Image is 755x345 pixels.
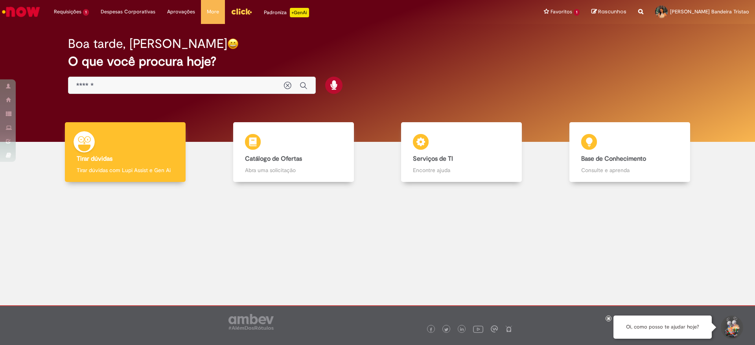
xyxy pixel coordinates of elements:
[429,328,433,332] img: logo_footer_facebook.png
[245,155,302,163] b: Catálogo de Ofertas
[68,55,687,68] h2: O que você procura hoje?
[413,166,510,174] p: Encontre ajuda
[670,8,749,15] span: [PERSON_NAME] Bandeira Tristao
[551,8,572,16] span: Favoritos
[473,324,483,334] img: logo_footer_youtube.png
[167,8,195,16] span: Aprovações
[228,314,274,330] img: logo_footer_ambev_rotulo_gray.png
[491,325,498,332] img: logo_footer_workplace.png
[54,8,81,16] span: Requisições
[68,37,227,51] h2: Boa tarde, [PERSON_NAME]
[581,155,646,163] b: Base de Conhecimento
[377,122,546,182] a: Serviços de TI Encontre ajuda
[227,38,239,50] img: happy-face.png
[413,155,453,163] b: Serviços de TI
[210,122,378,182] a: Catálogo de Ofertas Abra uma solicitação
[460,327,464,332] img: logo_footer_linkedin.png
[207,8,219,16] span: More
[1,4,41,20] img: ServiceNow
[444,328,448,332] img: logo_footer_twitter.png
[41,122,210,182] a: Tirar dúvidas Tirar dúvidas com Lupi Assist e Gen Ai
[77,155,112,163] b: Tirar dúvidas
[591,8,626,16] a: Rascunhos
[613,316,712,339] div: Oi, como posso te ajudar hoje?
[101,8,155,16] span: Despesas Corporativas
[505,325,512,332] img: logo_footer_naosei.png
[574,9,580,16] span: 1
[598,8,626,15] span: Rascunhos
[546,122,714,182] a: Base de Conhecimento Consulte e aprenda
[245,166,342,174] p: Abra uma solicitação
[264,8,309,17] div: Padroniza
[77,166,174,174] p: Tirar dúvidas com Lupi Assist e Gen Ai
[231,6,252,17] img: click_logo_yellow_360x200.png
[720,316,743,339] button: Iniciar Conversa de Suporte
[290,8,309,17] p: +GenAi
[83,9,89,16] span: 1
[581,166,678,174] p: Consulte e aprenda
